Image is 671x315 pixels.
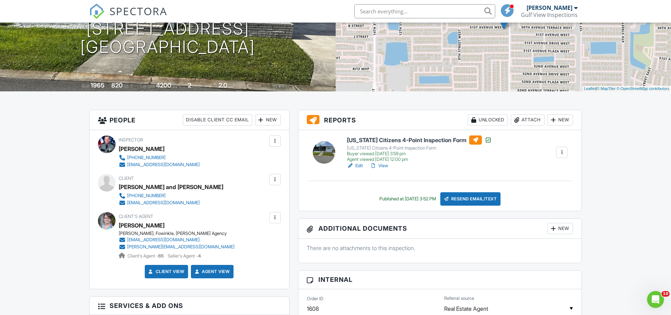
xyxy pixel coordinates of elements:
[192,83,212,89] span: bedrooms
[255,114,281,126] div: New
[119,154,200,161] a: [PHONE_NUMBER]
[89,4,105,19] img: The Best Home Inspection Software - Spectora
[370,162,388,169] a: View
[379,196,436,202] div: Published at [DATE] 3:52 PM
[511,114,545,126] div: Attach
[89,10,167,24] a: SPECTORA
[307,244,573,252] p: There are no attachments to this inspection.
[183,114,252,126] div: Disable Client CC Email
[127,237,200,243] div: [EMAIL_ADDRESS][DOMAIN_NAME]
[119,214,153,219] span: Client's Agent
[198,253,201,259] strong: 4
[140,83,155,89] span: Lot Size
[307,296,323,302] label: Order ID
[119,236,235,243] a: [EMAIL_ADDRESS][DOMAIN_NAME]
[440,192,501,206] div: Resend Email/Text
[582,86,671,92] div: |
[347,151,492,157] div: Buyer viewed [DATE] 3:59 pm
[347,135,492,145] h6: [US_STATE] Citizens 4-Point Inspection Form
[547,223,573,234] div: New
[527,4,572,11] div: [PERSON_NAME]
[119,243,235,250] a: [PERSON_NAME][EMAIL_ADDRESS][DOMAIN_NAME]
[127,244,235,250] div: [PERSON_NAME][EMAIL_ADDRESS][DOMAIN_NAME]
[158,253,164,259] strong: 65
[89,110,289,130] h3: People
[347,162,363,169] a: Edit
[168,253,201,259] span: Seller's Agent -
[468,114,508,126] div: Unlocked
[617,86,669,91] a: © OpenStreetMap contributors
[91,81,105,89] div: 1965
[188,81,191,89] div: 2
[347,157,492,162] div: Agent viewed [DATE] 12:00 pm
[119,182,223,192] div: [PERSON_NAME] and [PERSON_NAME]
[119,144,164,154] div: [PERSON_NAME]
[218,81,227,89] div: 2.0
[298,110,582,130] h3: Reports
[111,81,123,89] div: 820
[127,200,200,206] div: [EMAIL_ADDRESS][DOMAIN_NAME]
[127,155,166,160] div: [PHONE_NUMBER]
[119,231,240,236] div: [PERSON_NAME], Fowinkle, [PERSON_NAME] Agency
[119,220,164,231] a: [PERSON_NAME]
[80,19,255,57] h1: [STREET_ADDRESS] [GEOGRAPHIC_DATA]
[89,297,289,315] h3: Services & Add ons
[547,114,573,126] div: New
[647,291,664,308] iframe: Intercom live chat
[347,145,492,151] div: [US_STATE] Citizens 4-Point Inspection Form
[156,81,171,89] div: 4200
[298,271,582,289] h3: Internal
[298,219,582,239] h3: Additional Documents
[127,162,200,168] div: [EMAIL_ADDRESS][DOMAIN_NAME]
[228,83,248,89] span: bathrooms
[521,11,578,18] div: Gulf View Inspections
[119,161,200,168] a: [EMAIL_ADDRESS][DOMAIN_NAME]
[127,193,166,199] div: [PHONE_NUMBER]
[147,268,185,275] a: Client View
[119,192,218,199] a: [PHONE_NUMBER]
[128,253,165,259] span: Client's Agent -
[661,291,670,297] span: 10
[119,176,134,181] span: Client
[119,199,218,206] a: [EMAIL_ADDRESS][DOMAIN_NAME]
[172,83,181,89] span: sq.ft.
[347,135,492,162] a: [US_STATE] Citizens 4-Point Inspection Form [US_STATE] Citizens 4-Point Inspection Form Buyer vie...
[110,4,167,18] span: SPECTORA
[584,86,596,91] a: Leaflet
[193,268,230,275] a: Agent View
[354,4,495,18] input: Search everything...
[82,83,89,89] span: Built
[124,83,133,89] span: sq. ft.
[597,86,616,91] a: © MapTiler
[444,295,474,302] label: Referral source
[119,137,143,143] span: Inspector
